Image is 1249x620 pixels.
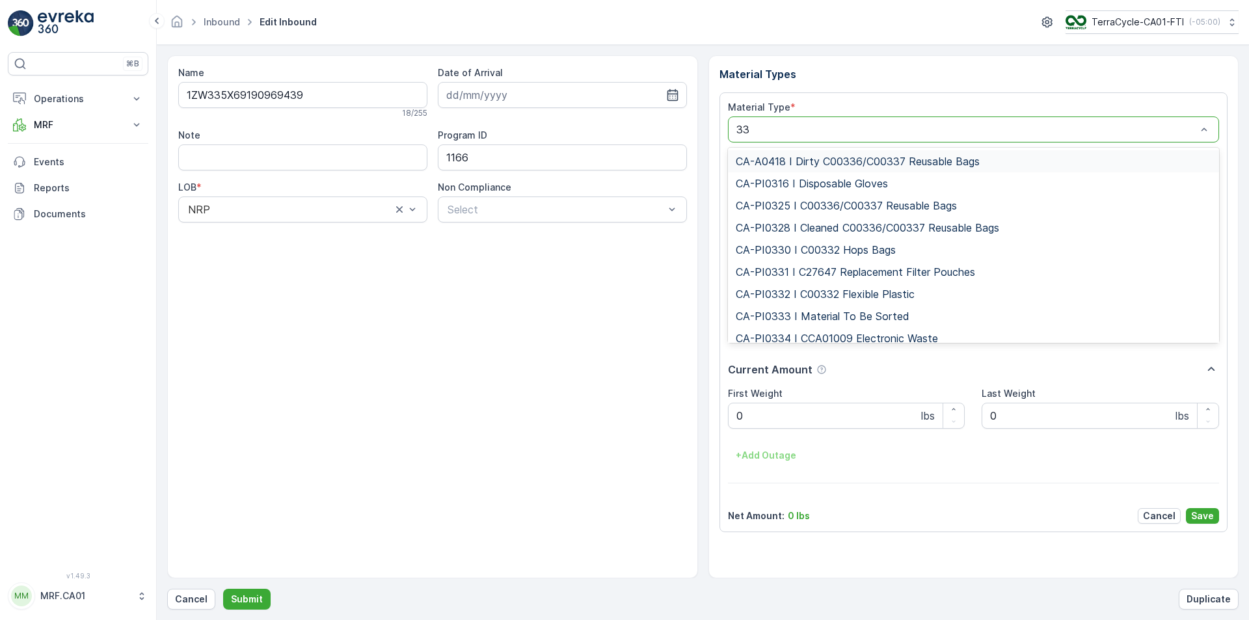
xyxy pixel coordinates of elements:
[438,82,687,108] input: dd/mm/yyyy
[40,589,130,602] p: MRF.CA01
[1186,508,1219,524] button: Save
[126,59,139,69] p: ⌘B
[178,129,200,141] label: Note
[223,589,271,610] button: Submit
[1143,509,1175,522] p: Cancel
[34,208,143,221] p: Documents
[1066,10,1239,34] button: TerraCycle-CA01-FTI(-05:00)
[736,178,888,189] span: CA-PI0316 I Disposable Gloves
[8,10,34,36] img: logo
[736,222,999,234] span: CA-PI0328 I Cleaned C00336/C00337 Reusable Bags
[1138,508,1181,524] button: Cancel
[8,582,148,610] button: MMMRF.CA01
[719,66,1228,82] p: Material Types
[438,129,487,141] label: Program ID
[8,201,148,227] a: Documents
[34,182,143,195] p: Reports
[736,310,909,322] span: CA-PI0333 I Material To Be Sorted
[728,388,783,399] label: First Weight
[728,509,785,522] p: Net Amount :
[178,67,204,78] label: Name
[1189,17,1220,27] p: ( -05:00 )
[438,67,503,78] label: Date of Arrival
[728,101,790,113] label: Material Type
[34,92,122,105] p: Operations
[448,202,664,217] p: Select
[34,118,122,131] p: MRF
[736,266,975,278] span: CA-PI0331 I C27647 Replacement Filter Pouches
[11,586,32,606] div: MM
[736,244,896,256] span: CA-PI0330 I C00332 Hops Bags
[170,20,184,31] a: Homepage
[8,112,148,138] button: MRF
[816,364,827,375] div: Help Tooltip Icon
[788,509,810,522] p: 0 lbs
[728,445,804,466] button: +Add Outage
[982,388,1036,399] label: Last Weight
[8,149,148,175] a: Events
[1179,589,1239,610] button: Duplicate
[204,16,240,27] a: Inbound
[1191,509,1214,522] p: Save
[8,175,148,201] a: Reports
[736,288,915,300] span: CA-PI0332 I C00332 Flexible Plastic
[1187,593,1231,606] p: Duplicate
[438,182,511,193] label: Non Compliance
[167,589,215,610] button: Cancel
[34,155,143,168] p: Events
[231,593,263,606] p: Submit
[8,572,148,580] span: v 1.49.3
[736,449,796,462] p: + Add Outage
[736,200,957,211] span: CA-PI0325 I C00336/C00337 Reusable Bags
[736,155,980,167] span: CA-A0418 I Dirty C00336/C00337 Reusable Bags
[1175,408,1189,424] p: lbs
[38,10,94,36] img: logo_light-DOdMpM7g.png
[921,408,935,424] p: lbs
[175,593,208,606] p: Cancel
[1066,15,1086,29] img: TC_BVHiTW6.png
[8,86,148,112] button: Operations
[728,362,813,377] p: Current Amount
[736,332,938,344] span: CA-PI0334 I CCA01009 Electronic Waste
[257,16,319,29] span: Edit Inbound
[402,108,427,118] p: 18 / 255
[178,182,196,193] label: LOB
[1092,16,1184,29] p: TerraCycle-CA01-FTI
